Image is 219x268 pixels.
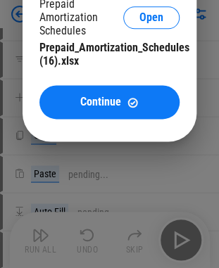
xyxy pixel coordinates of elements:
button: Open [123,6,180,29]
div: Prepaid_Amortization_Schedules (16).xlsx [39,41,180,68]
img: Continue [127,96,139,108]
span: Open [139,12,163,23]
button: ContinueContinue [39,85,180,119]
span: Continue [80,96,121,108]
